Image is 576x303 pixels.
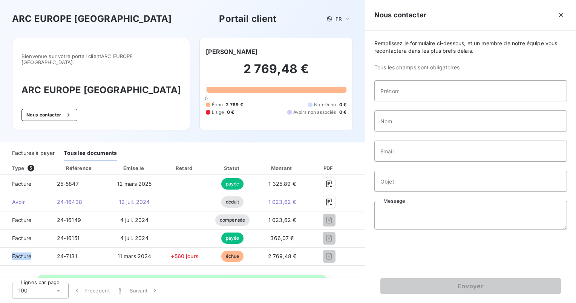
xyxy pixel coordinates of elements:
div: Tous les documents [64,145,117,161]
span: payée [221,178,244,190]
button: Envoyer [380,278,561,294]
h3: ARC EUROPE [GEOGRAPHIC_DATA] [21,83,181,97]
span: Avoir [6,198,45,206]
input: placeholder [374,80,567,101]
span: 0 € [227,109,234,116]
span: Facture [6,252,45,260]
input: placeholder [374,141,567,162]
span: déduit [221,196,244,208]
span: Facture [6,216,45,224]
span: Non-échu [314,101,336,108]
div: Factures à payer [12,145,55,161]
span: 1 023,62 € [268,217,296,223]
span: 0 [205,95,208,101]
span: 1 023,62 € [268,199,296,205]
span: 100 [18,287,28,294]
span: Facture [6,234,45,242]
span: 2 769,48 € [268,253,297,259]
span: Avoirs non associés [293,109,336,116]
span: 24-16151 [57,235,80,241]
span: 4 juil. 2024 [120,217,149,223]
span: 0 € [339,101,346,108]
h6: [PERSON_NAME] [206,47,257,56]
span: 366,07 € [270,235,294,241]
span: 4 juil. 2024 [120,235,149,241]
span: Échu [212,101,223,108]
span: Facture [6,180,45,188]
div: PDF [310,164,348,172]
div: Actions [351,164,399,172]
div: Type [8,164,49,172]
h5: Nous contacter [374,10,426,20]
h3: Portail client [219,12,276,26]
div: Retard [162,164,207,172]
button: Suivant [125,283,163,298]
span: 0 € [339,109,346,116]
span: FR [335,16,342,22]
button: Précédent [69,283,114,298]
span: 2 769 € [226,101,243,108]
span: 11 mars 2024 [118,253,152,259]
button: 1 [114,283,125,298]
span: Remplissez le formulaire ci-dessous, et un membre de notre équipe vous recontactera dans les plus... [374,40,567,55]
div: Statut [210,164,254,172]
span: échue [221,251,244,262]
span: 1 [119,287,121,294]
span: 1 325,89 € [268,181,296,187]
span: Bienvenue sur votre portail client ARC EUROPE [GEOGRAPHIC_DATA] . [21,53,181,65]
input: placeholder [374,171,567,192]
button: Nous contacter [21,109,77,121]
h2: 2 769,48 € [206,61,346,84]
span: Tous les champs sont obligatoires [374,64,567,71]
h3: ARC EUROPE [GEOGRAPHIC_DATA] [12,12,172,26]
span: 24-16438 [57,199,82,205]
div: Référence [66,165,92,171]
input: placeholder [374,110,567,132]
span: +560 jours [171,253,199,259]
span: 12 juil. 2024 [119,199,150,205]
span: 12 mars 2025 [117,181,152,187]
span: 5 [28,165,34,171]
span: 24-7131 [57,253,77,259]
span: compensée [215,214,250,226]
span: 24-16149 [57,217,81,223]
div: Montant [257,164,307,172]
div: Émise le [110,164,159,172]
span: Litige [212,109,224,116]
span: 25-5847 [57,181,79,187]
span: payée [221,233,244,244]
